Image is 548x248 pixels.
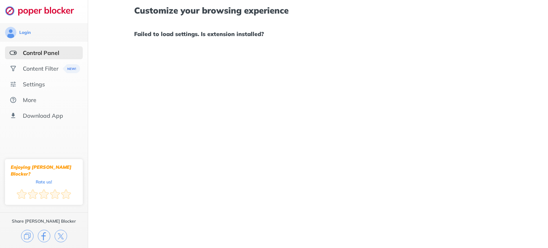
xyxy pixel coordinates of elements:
[10,65,17,72] img: social.svg
[5,27,16,38] img: avatar.svg
[23,112,63,119] div: Download App
[10,96,17,103] img: about.svg
[10,49,17,56] img: features-selected.svg
[55,230,67,242] img: x.svg
[19,30,31,35] div: Login
[5,6,82,16] img: logo-webpage.svg
[63,64,80,73] img: menuBanner.svg
[10,81,17,88] img: settings.svg
[134,6,502,15] h1: Customize your browsing experience
[23,65,59,72] div: Content Filter
[12,218,76,224] div: Share [PERSON_NAME] Blocker
[23,96,36,103] div: More
[10,112,17,119] img: download-app.svg
[23,49,59,56] div: Control Panel
[36,180,52,183] div: Rate us!
[11,164,77,177] div: Enjoying [PERSON_NAME] Blocker?
[134,29,502,39] h1: Failed to load settings. Is extension installed?
[23,81,45,88] div: Settings
[21,230,34,242] img: copy.svg
[38,230,50,242] img: facebook.svg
